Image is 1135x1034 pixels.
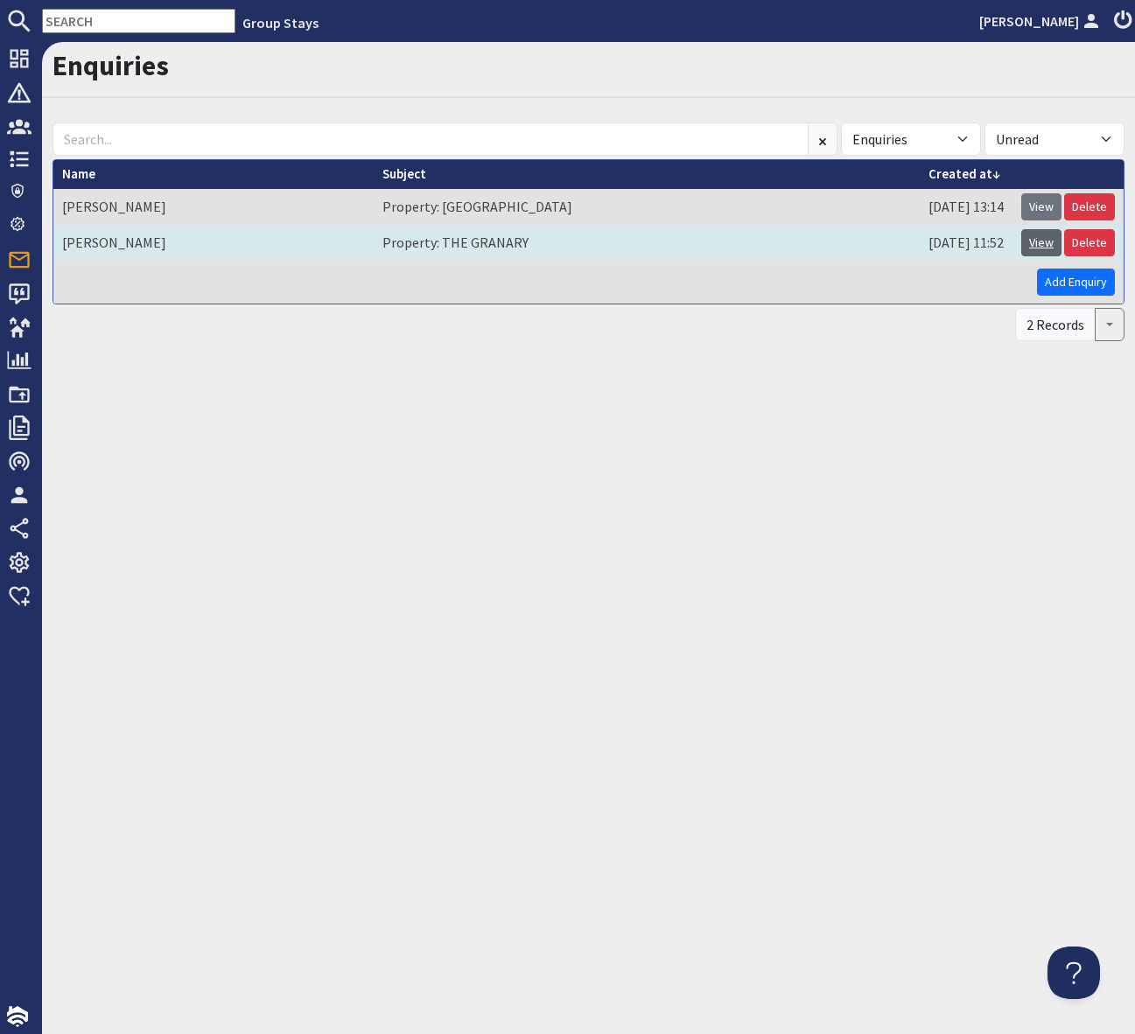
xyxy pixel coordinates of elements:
[928,165,1000,182] a: Created at
[53,122,809,156] input: Search...
[1037,269,1115,296] a: Add Enquiry
[1021,229,1061,256] a: View
[979,10,1103,31] a: [PERSON_NAME]
[53,189,374,225] td: [PERSON_NAME]
[1064,229,1115,256] a: Delete
[382,165,426,182] a: Subject
[1021,193,1061,220] a: View
[920,189,1012,225] td: [DATE] 13:14
[242,14,319,31] a: Group Stays
[1015,308,1096,341] div: 2 Records
[920,225,1012,261] td: [DATE] 11:52
[1064,193,1115,220] a: Delete
[374,189,920,225] td: Property: [GEOGRAPHIC_DATA]
[1047,947,1100,999] iframe: Toggle Customer Support
[374,225,920,261] td: Property: THE GRANARY
[42,9,235,33] input: SEARCH
[62,165,95,182] a: Name
[53,225,374,261] td: [PERSON_NAME]
[53,48,169,83] a: Enquiries
[7,1006,28,1027] img: staytech_i_w-64f4e8e9ee0a9c174fd5317b4b171b261742d2d393467e5bdba4413f4f884c10.svg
